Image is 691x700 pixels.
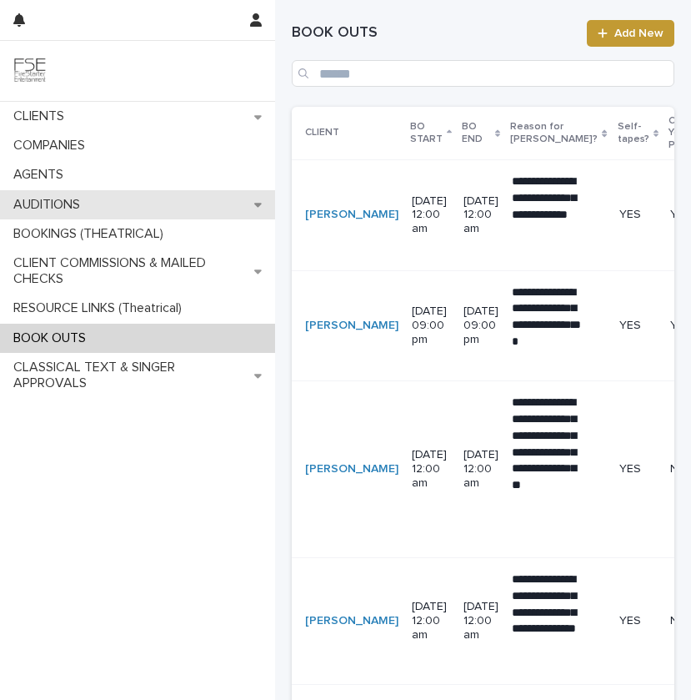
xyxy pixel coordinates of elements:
p: CLASSICAL TEXT & SINGER APPROVALS [7,360,254,391]
p: YES [619,208,657,222]
p: [DATE] 09:00 pm [412,305,450,346]
p: [DATE] 12:00 am [412,194,450,236]
p: AUDITIONS [7,197,93,213]
img: 9JgRvJ3ETPGCJDhvPVA5 [13,54,47,88]
p: [DATE] 12:00 am [463,448,498,490]
p: [DATE] 12:00 am [463,600,498,642]
a: [PERSON_NAME] [305,614,398,628]
p: BOOK OUTS [7,330,99,346]
a: Add New [587,20,674,47]
p: AGENTS [7,167,77,183]
p: Reason for [PERSON_NAME]? [510,118,598,149]
p: RESOURCE LINKS (Theatrical) [7,300,195,316]
input: Search [292,60,674,87]
a: [PERSON_NAME] [305,462,398,476]
p: COMPANIES [7,138,98,154]
p: BOOKINGS (THEATRICAL) [7,226,177,242]
p: [DATE] 09:00 pm [463,305,498,346]
p: YES [619,614,657,628]
p: [DATE] 12:00 am [412,448,450,490]
span: Add New [614,28,663,39]
a: [PERSON_NAME] [305,208,398,222]
p: BO START [410,118,443,149]
p: [DATE] 12:00 am [412,600,450,642]
p: YES [619,319,657,333]
a: [PERSON_NAME] [305,319,398,333]
h1: BOOK OUTS [292,23,577,43]
p: YES [619,462,657,476]
p: CLIENT [305,123,339,142]
p: CLIENT COMMISSIONS & MAILED CHECKS [7,255,254,287]
p: BO END [462,118,491,149]
p: Self-tapes? [618,118,649,149]
p: CLIENTS [7,108,78,124]
p: [DATE] 12:00 am [463,194,498,236]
